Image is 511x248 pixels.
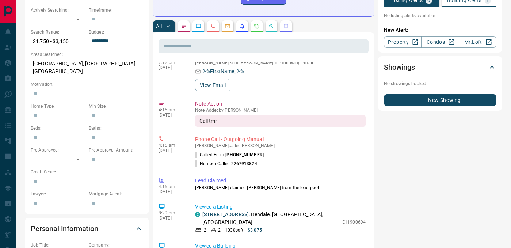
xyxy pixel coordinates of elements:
[384,12,496,19] p: No listing alerts available
[195,79,230,91] button: View Email
[159,107,184,112] p: 4:15 am
[202,211,339,226] p: , Bendale, [GEOGRAPHIC_DATA], [GEOGRAPHIC_DATA]
[159,112,184,118] p: [DATE]
[384,80,496,87] p: No showings booked
[195,203,366,211] p: Viewed a Listing
[225,227,243,233] p: 1030 sqft
[203,68,244,75] p: %%FirstName_%%
[159,189,184,194] p: [DATE]
[195,212,200,217] div: condos.ca
[342,219,366,225] p: E11900694
[248,227,262,233] p: $3,075
[89,125,143,131] p: Baths:
[159,210,184,215] p: 8:20 pm
[31,191,85,197] p: Lawyer:
[384,58,496,76] div: Showings
[195,184,366,191] p: [PERSON_NAME] claimed [PERSON_NAME] from the lead pool
[210,23,216,29] svg: Calls
[159,60,184,65] p: 2:12 pm
[218,227,221,233] p: 2
[31,58,143,77] p: [GEOGRAPHIC_DATA], [GEOGRAPHIC_DATA], [GEOGRAPHIC_DATA]
[384,94,496,106] button: New Showing
[31,51,143,58] p: Areas Searched:
[268,23,274,29] svg: Opportunities
[31,223,98,234] h2: Personal Information
[31,169,143,175] p: Credit Score:
[195,115,366,127] div: Call tmr
[195,177,366,184] p: Lead Claimed
[159,65,184,70] p: [DATE]
[89,191,143,197] p: Mortgage Agent:
[181,23,187,29] svg: Notes
[89,147,143,153] p: Pre-Approval Amount:
[421,36,459,48] a: Condos
[239,23,245,29] svg: Listing Alerts
[156,24,162,29] p: All
[195,108,366,113] p: Note Added by [PERSON_NAME]
[31,103,85,110] p: Home Type:
[31,125,85,131] p: Beds:
[225,23,230,29] svg: Emails
[195,60,366,65] p: [PERSON_NAME] sent [PERSON_NAME] the following email
[459,36,496,48] a: Mr.Loft
[204,227,206,233] p: 2
[31,29,85,35] p: Search Range:
[31,7,85,14] p: Actively Searching:
[159,184,184,189] p: 4:15 am
[202,211,249,217] a: [STREET_ADDRESS]
[31,147,85,153] p: Pre-Approved:
[89,29,143,35] p: Budget:
[159,143,184,148] p: 4:15 am
[384,36,422,48] a: Property
[89,103,143,110] p: Min Size:
[254,23,260,29] svg: Requests
[384,61,415,73] h2: Showings
[89,7,143,14] p: Timeframe:
[195,23,201,29] svg: Lead Browsing Activity
[159,148,184,153] p: [DATE]
[195,143,366,148] p: [PERSON_NAME] called [PERSON_NAME]
[195,136,366,143] p: Phone Call - Outgoing Manual
[31,220,143,237] div: Personal Information
[283,23,289,29] svg: Agent Actions
[384,26,496,34] p: New Alert:
[195,100,366,108] p: Note Action
[225,152,264,157] span: [PHONE_NUMBER]
[195,152,264,158] p: Called From:
[31,81,143,88] p: Motivation:
[31,35,85,47] p: $1,750 - $3,150
[159,215,184,221] p: [DATE]
[231,161,257,166] span: 2267913824
[195,160,257,167] p: Number Called:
